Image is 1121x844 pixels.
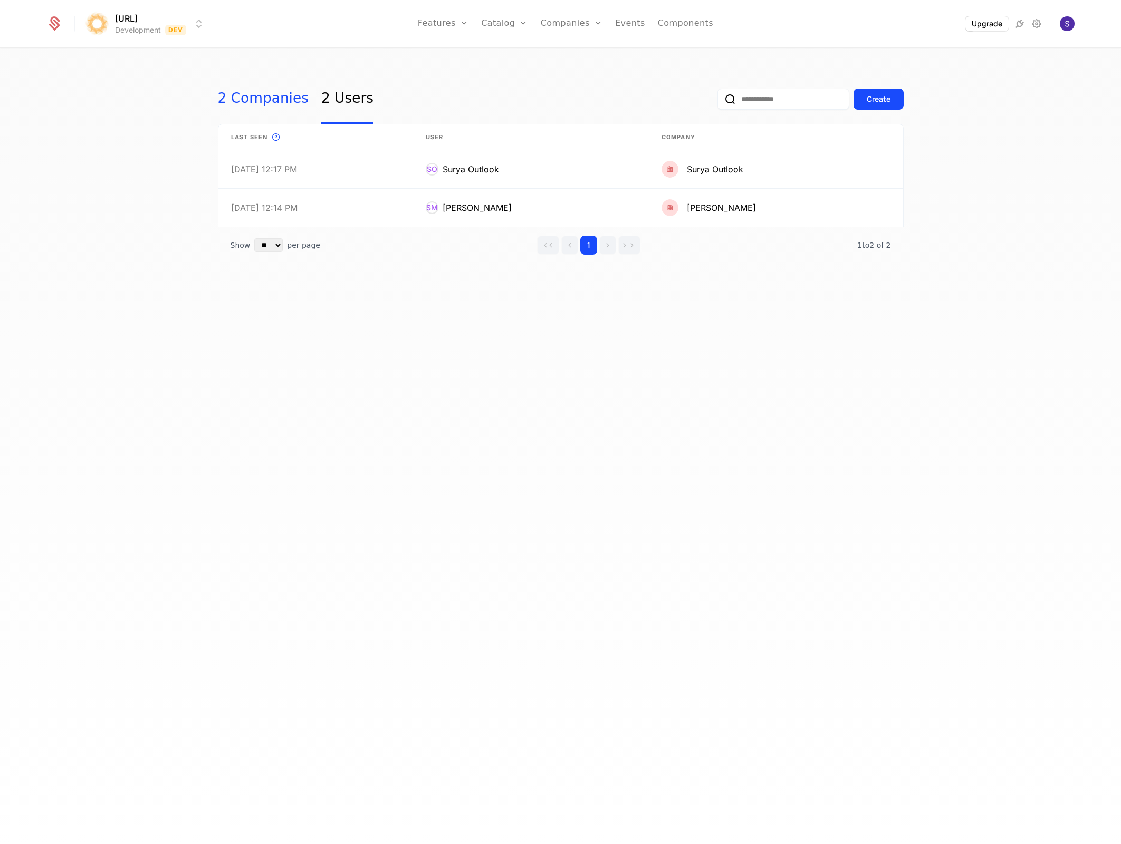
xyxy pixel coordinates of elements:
button: Create [854,89,904,110]
button: Select environment [88,12,206,35]
a: Settings [1030,17,1043,30]
button: Go to previous page [561,236,578,255]
span: 1 to 2 of [857,241,886,249]
button: Go to page 1 [580,236,597,255]
img: Surya Prakash [1060,16,1075,31]
select: Select page size [254,238,283,252]
button: Open user button [1060,16,1075,31]
span: [URL] [115,12,138,25]
span: 2 [857,241,890,249]
a: Integrations [1013,17,1026,30]
div: Page navigation [537,236,640,255]
button: Upgrade [965,16,1009,31]
button: Go to first page [537,236,559,255]
div: Create [867,94,890,104]
th: Company [649,124,903,150]
div: Table pagination [218,227,904,263]
th: User [413,124,649,150]
span: Last seen [231,133,268,142]
img: surya.ai [84,11,110,36]
a: 2 Companies [218,74,309,124]
span: Show [231,240,251,250]
span: per page [287,240,320,250]
a: 2 Users [321,74,373,124]
div: Development [115,25,161,35]
button: Go to next page [599,236,616,255]
button: Go to last page [618,236,640,255]
span: Dev [165,25,187,35]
